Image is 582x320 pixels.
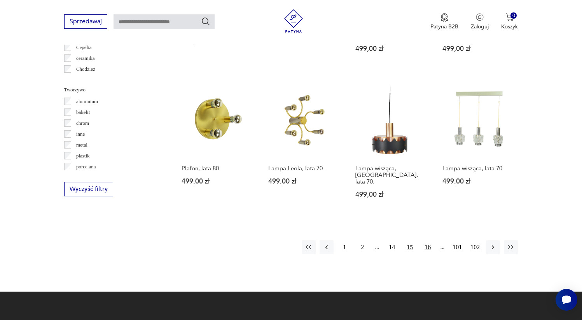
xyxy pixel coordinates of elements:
iframe: Smartsupp widget button [556,289,577,311]
h3: Lampa wisząca, [GEOGRAPHIC_DATA], lata 70. [355,165,428,185]
p: 499,00 zł [442,178,515,185]
button: 101 [450,240,464,254]
img: Ikona medalu [440,13,448,22]
button: 1 [337,240,351,254]
p: 499,00 zł [355,45,428,52]
h3: Lampa Leola, lata 70. [268,165,341,172]
button: Patyna B2B [430,13,458,30]
button: 2 [355,240,369,254]
button: Sprzedawaj [64,14,107,29]
button: 102 [468,240,482,254]
p: ceramika [76,54,95,63]
p: Zaloguj [471,23,489,30]
img: Ikonka użytkownika [476,13,484,21]
img: Patyna - sklep z meblami i dekoracjami vintage [282,9,305,33]
p: chrom [76,119,89,128]
p: porcelit [76,173,92,182]
p: Cepelia [76,43,92,52]
a: Ikona medaluPatyna B2B [430,13,458,30]
img: Ikona koszyka [506,13,514,21]
h3: Lampa wisząca, lata 70. [442,165,515,172]
p: inne [76,130,85,138]
a: Lampa wisząca, Niemcy, lata 70.Lampa wisząca, [GEOGRAPHIC_DATA], lata 70.499,00 zł [352,80,431,213]
button: 14 [385,240,399,254]
p: metal [76,141,87,149]
p: Patyna B2B [430,23,458,30]
button: 16 [421,240,435,254]
button: 0Koszyk [501,13,518,30]
button: 15 [403,240,417,254]
p: aluminium [76,97,98,106]
p: 499,00 zł [182,39,254,45]
a: Lampa wisząca, lata 70.Lampa wisząca, lata 70.499,00 zł [439,80,518,213]
p: 499,00 zł [442,45,515,52]
p: bakelit [76,108,90,117]
button: Wyczyść filtry [64,182,113,196]
div: 0 [510,12,517,19]
p: Chodzież [76,65,95,73]
p: 499,00 zł [182,178,254,185]
button: Zaloguj [471,13,489,30]
p: Ćmielów [76,76,95,84]
p: Koszyk [501,23,518,30]
button: Szukaj [201,17,210,26]
p: porcelana [76,163,96,171]
p: 499,00 zł [355,191,428,198]
a: Sprzedawaj [64,19,107,25]
h3: Plafon, lata 80. [182,165,254,172]
a: Plafon, lata 80.Plafon, lata 80.499,00 zł [178,80,257,213]
a: Lampa Leola, lata 70.Lampa Leola, lata 70.499,00 zł [265,80,344,213]
p: plastik [76,152,90,160]
p: 499,00 zł [268,178,341,185]
p: Tworzywo [64,86,159,94]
